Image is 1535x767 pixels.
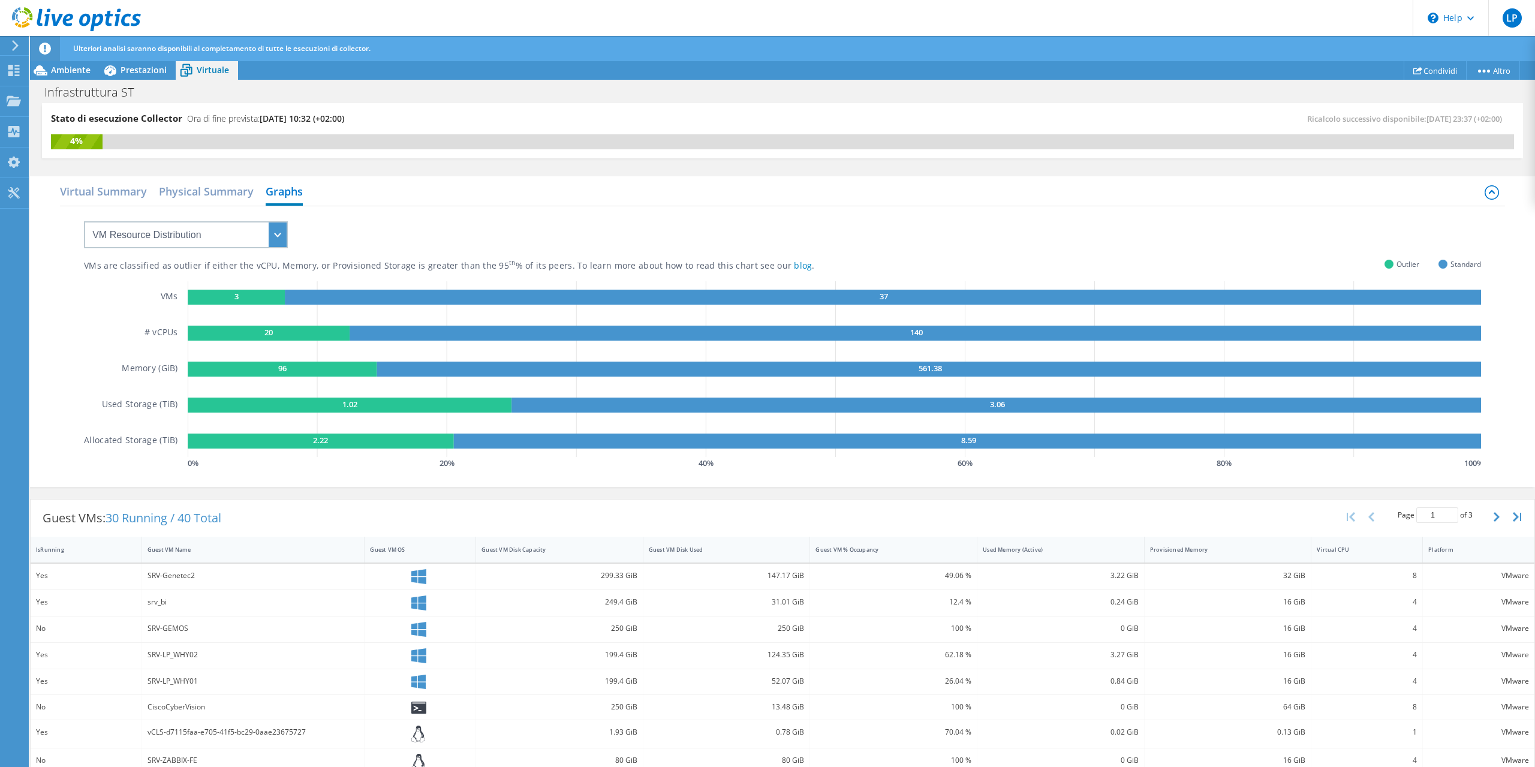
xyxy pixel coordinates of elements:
[815,700,971,714] div: 100 %
[880,291,888,302] text: 37
[1428,726,1529,739] div: VMware
[990,399,1005,410] text: 3.06
[649,675,805,688] div: 52.07 GiB
[1317,546,1402,554] div: Virtual CPU
[187,112,344,125] h4: Ora di fine prevista:
[481,595,637,609] div: 249.4 GiB
[1396,257,1419,271] span: Outlier
[60,179,147,203] h2: Virtual Summary
[264,327,273,338] text: 20
[1317,595,1417,609] div: 4
[1468,510,1473,520] span: 3
[983,569,1139,582] div: 3.22 GiB
[1150,546,1292,554] div: Provisioned Memory
[102,398,178,413] h5: Used Storage (TiB)
[1150,754,1306,767] div: 16 GiB
[73,43,371,53] span: Ulteriori analisi saranno disponibili al completamento di tutte le esecuzioni di collector.
[148,675,359,688] div: SRV-LP_WHY01
[983,595,1139,609] div: 0.24 GiB
[122,362,177,377] h5: Memory (GiB)
[36,569,136,582] div: Yes
[51,134,103,148] div: 4%
[1317,726,1417,739] div: 1
[260,113,344,124] span: [DATE] 10:32 (+02:00)
[1428,13,1438,23] svg: \n
[1398,507,1473,523] span: Page of
[106,510,221,526] span: 30 Running / 40 Total
[51,64,91,76] span: Ambiente
[1428,569,1529,582] div: VMware
[148,569,359,582] div: SRV-Genetec2
[313,435,328,446] text: 2.22
[983,726,1139,739] div: 0.02 GiB
[649,595,805,609] div: 31.01 GiB
[481,546,623,554] div: Guest VM Disk Capacity
[234,291,238,302] text: 3
[1428,595,1529,609] div: VMware
[918,363,941,374] text: 561.38
[961,435,976,446] text: 8.59
[481,569,637,582] div: 299.33 GiB
[649,569,805,582] div: 147.17 GiB
[481,622,637,635] div: 250 GiB
[983,754,1139,767] div: 0 GiB
[39,86,152,99] h1: Infrastruttura ST
[649,648,805,661] div: 124.35 GiB
[815,726,971,739] div: 70.04 %
[649,754,805,767] div: 80 GiB
[509,258,516,267] sup: th
[481,675,637,688] div: 199.4 GiB
[649,622,805,635] div: 250 GiB
[1416,507,1458,523] input: jump to page
[1464,458,1483,468] text: 100 %
[1404,61,1467,80] a: Condividi
[148,648,359,661] div: SRV-LP_WHY02
[148,622,359,635] div: SRV-GEMOS
[188,457,1481,469] svg: GaugeChartPercentageAxisTexta
[148,726,359,739] div: vCLS-d7115faa-e705-41f5-bc29-0aae23675727
[1428,648,1529,661] div: VMware
[481,648,637,661] div: 199.4 GiB
[36,726,136,739] div: Yes
[266,179,303,206] h2: Graphs
[1317,648,1417,661] div: 4
[910,327,923,338] text: 140
[1450,257,1481,271] span: Standard
[1150,675,1306,688] div: 16 GiB
[36,648,136,661] div: Yes
[1428,546,1515,554] div: Platform
[439,458,454,468] text: 20 %
[983,675,1139,688] div: 0.84 GiB
[1150,622,1306,635] div: 16 GiB
[84,260,875,272] div: VMs are classified as outlier if either the vCPU, Memory, or Provisioned Storage is greater than ...
[31,500,233,537] div: Guest VMs:
[983,546,1124,554] div: Used Memory (Active)
[148,595,359,609] div: srv_bi
[815,675,971,688] div: 26.04 %
[36,675,136,688] div: Yes
[161,290,178,305] h5: VMs
[1317,569,1417,582] div: 8
[1317,675,1417,688] div: 4
[649,546,790,554] div: Guest VM Disk Used
[159,179,254,203] h2: Physical Summary
[84,434,177,449] h5: Allocated Storage (TiB)
[983,700,1139,714] div: 0 GiB
[1317,754,1417,767] div: 4
[699,458,714,468] text: 40 %
[794,260,812,271] a: blog
[148,754,359,767] div: SRV-ZABBIX-FE
[1426,113,1502,124] span: [DATE] 23:37 (+02:00)
[815,595,971,609] div: 12.4 %
[649,700,805,714] div: 13.48 GiB
[36,754,136,767] div: No
[278,363,286,374] text: 96
[1503,8,1522,28] span: LP
[36,546,122,554] div: IsRunning
[481,754,637,767] div: 80 GiB
[1317,622,1417,635] div: 4
[815,546,957,554] div: Guest VM % Occupancy
[1428,622,1529,635] div: VMware
[649,726,805,739] div: 0.78 GiB
[815,622,971,635] div: 100 %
